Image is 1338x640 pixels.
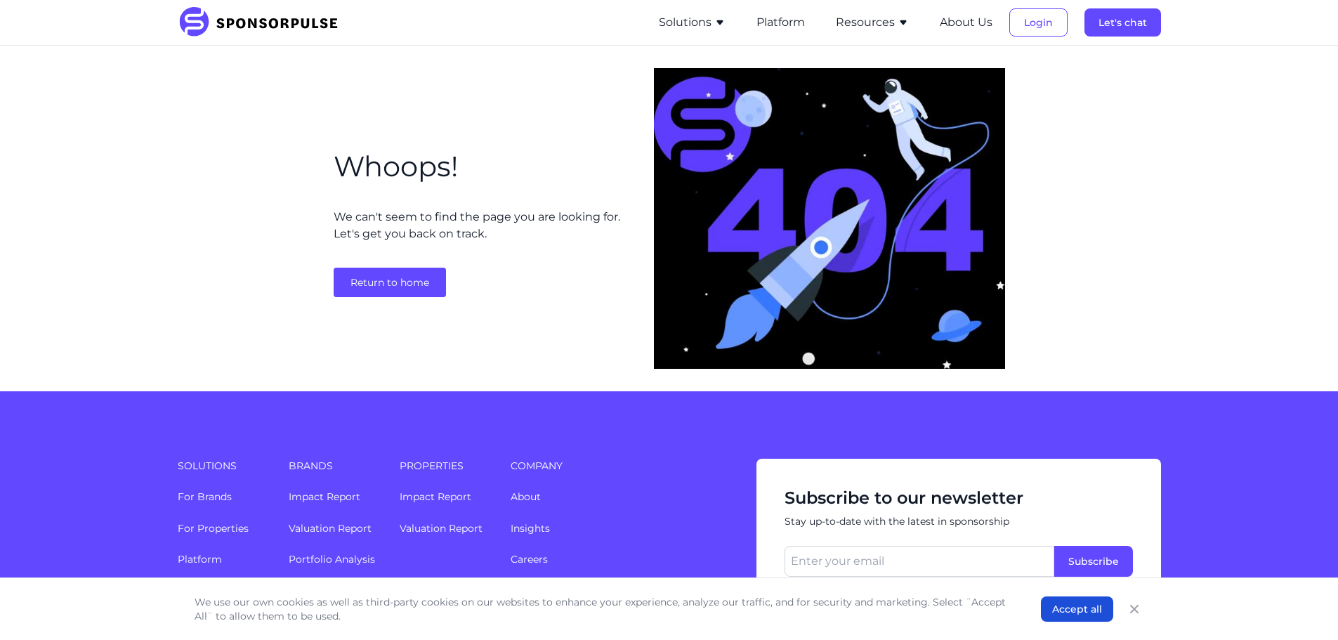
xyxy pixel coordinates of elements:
[1009,16,1068,29] a: Login
[1084,16,1161,29] a: Let's chat
[400,522,483,535] a: Valuation Report
[289,490,360,503] a: Impact Report
[1054,546,1133,577] button: Subscribe
[178,7,348,38] img: SponsorPulse
[940,14,992,31] button: About Us
[289,459,383,473] span: Brands
[1124,599,1144,619] button: Close
[785,487,1133,509] span: Subscribe to our newsletter
[511,459,716,473] span: Company
[511,522,550,535] a: Insights
[195,595,1013,623] p: We use our own cookies as well as third-party cookies on our websites to enhance your experience,...
[1084,8,1161,37] button: Let's chat
[1041,596,1113,622] button: Accept all
[756,16,805,29] a: Platform
[289,553,375,566] a: Portfolio Analysis
[289,522,372,535] a: Valuation Report
[756,14,805,31] button: Platform
[334,276,446,290] a: Return to home
[178,553,222,566] a: Platform
[178,490,232,503] a: For Brands
[334,268,446,297] span: Return to home
[400,490,471,503] a: Impact Report
[334,147,458,186] h1: Whoops!
[659,14,726,31] button: Solutions
[785,515,1133,529] span: Stay up-to-date with the latest in sponsorship
[178,522,249,535] a: For Properties
[1009,8,1068,37] button: Login
[400,459,494,473] span: Properties
[511,553,548,566] a: Careers
[178,459,272,473] span: Solutions
[511,490,541,503] a: About
[654,68,1005,369] img: 404
[334,209,620,242] span: We can't seem to find the page you are looking for. Let's get you back on track.
[940,16,992,29] a: About Us
[836,14,909,31] button: Resources
[785,546,1054,577] input: Enter your email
